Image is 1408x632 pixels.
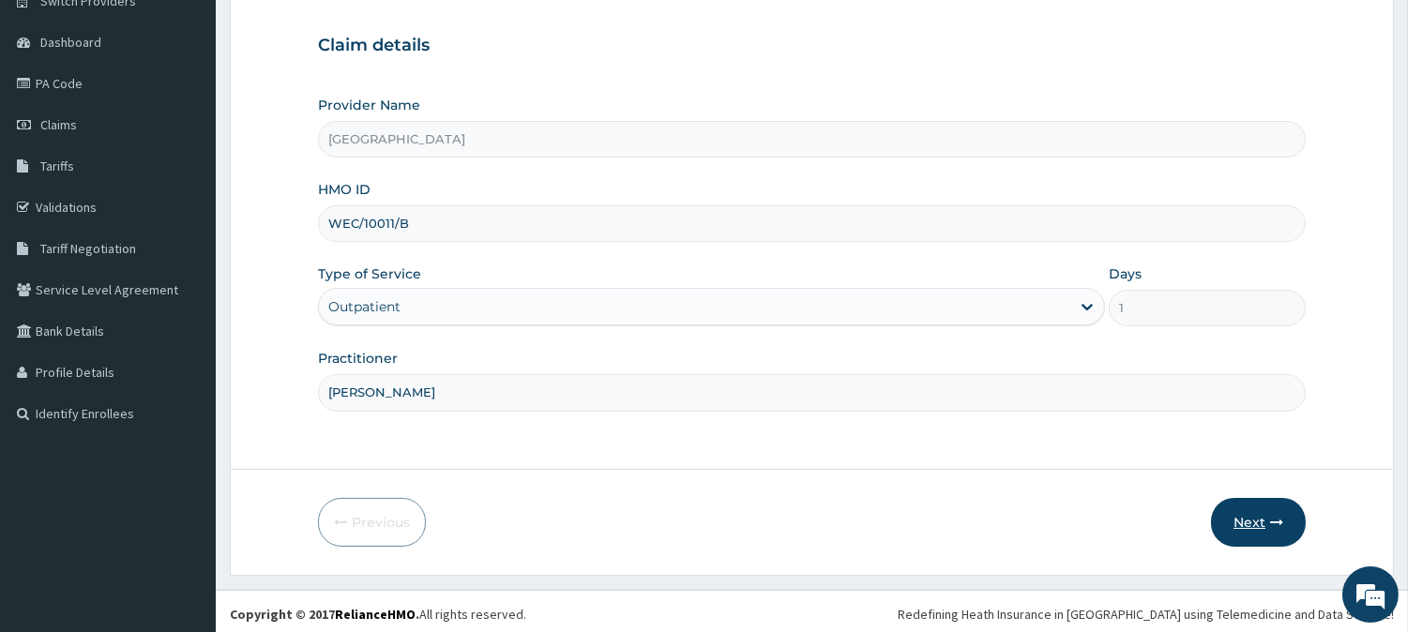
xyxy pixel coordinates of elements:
[1109,264,1142,283] label: Days
[318,205,1306,242] input: Enter HMO ID
[230,606,419,623] strong: Copyright © 2017 .
[318,96,420,114] label: Provider Name
[318,264,421,283] label: Type of Service
[335,606,416,623] a: RelianceHMO
[318,180,371,199] label: HMO ID
[35,94,76,141] img: d_794563401_company_1708531726252_794563401
[40,34,101,51] span: Dashboard
[98,105,315,129] div: Chat with us now
[9,428,357,493] textarea: Type your message and hit 'Enter'
[318,498,426,547] button: Previous
[1211,498,1306,547] button: Next
[40,240,136,257] span: Tariff Negotiation
[40,158,74,174] span: Tariffs
[109,194,259,384] span: We're online!
[328,297,401,316] div: Outpatient
[318,36,1306,56] h3: Claim details
[308,9,353,54] div: Minimize live chat window
[40,116,77,133] span: Claims
[318,374,1306,411] input: Enter Name
[898,605,1394,624] div: Redefining Heath Insurance in [GEOGRAPHIC_DATA] using Telemedicine and Data Science!
[318,349,398,368] label: Practitioner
